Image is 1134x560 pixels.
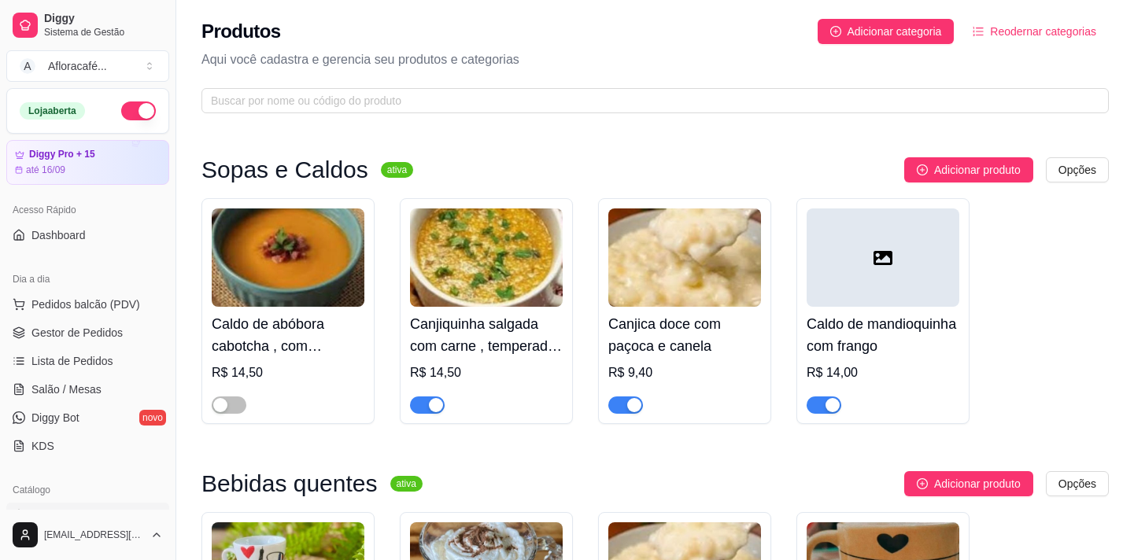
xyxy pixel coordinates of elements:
[818,19,955,44] button: Adicionar categoria
[904,471,1033,496] button: Adicionar produto
[1058,161,1096,179] span: Opções
[44,12,163,26] span: Diggy
[121,101,156,120] button: Alterar Status
[410,208,563,307] img: product-image
[608,208,761,307] img: product-image
[6,477,169,503] div: Catálogo
[201,50,1109,69] p: Aqui você cadastra e gerencia seu produtos e categorias
[31,325,123,341] span: Gestor de Pedidos
[1046,471,1109,496] button: Opções
[807,313,959,357] h4: Caldo de mandioquinha com frango
[6,6,169,44] a: DiggySistema de Gestão
[410,313,563,357] h4: Canjiquinha salgada com carne , temperada com pedacinhos de linguiça levemente apimentada
[390,476,423,492] sup: ativa
[960,19,1109,44] button: Reodernar categorias
[381,162,413,178] sup: ativa
[20,102,85,120] div: Loja aberta
[6,223,169,248] a: Dashboard
[608,363,761,382] div: R$ 9,40
[31,381,102,397] span: Salão / Mesas
[6,197,169,223] div: Acesso Rápido
[6,516,169,554] button: [EMAIL_ADDRESS][DOMAIN_NAME]
[201,474,378,493] h3: Bebidas quentes
[990,23,1096,40] span: Reodernar categorias
[44,529,144,541] span: [EMAIL_ADDRESS][DOMAIN_NAME]
[934,161,1021,179] span: Adicionar produto
[6,267,169,292] div: Dia a dia
[934,475,1021,492] span: Adicionar produto
[608,313,761,357] h4: Canjica doce com paçoca e canela
[917,478,928,489] span: plus-circle
[917,164,928,175] span: plus-circle
[29,149,95,160] article: Diggy Pro + 15
[48,58,107,74] div: Afloracafé ...
[44,26,163,39] span: Sistema de Gestão
[1046,157,1109,182] button: Opções
[201,19,281,44] h2: Produtos
[31,438,54,454] span: KDS
[31,227,86,243] span: Dashboard
[6,320,169,345] a: Gestor de Pedidos
[212,313,364,357] h4: Caldo de abóbora cabotcha , com calabresa
[6,292,169,317] button: Pedidos balcão (PDV)
[31,507,76,523] span: Produtos
[410,363,563,382] div: R$ 14,50
[6,140,169,185] a: Diggy Pro + 15até 16/09
[211,92,1087,109] input: Buscar por nome ou código do produto
[20,58,35,74] span: A
[6,377,169,402] a: Salão / Mesas
[6,405,169,430] a: Diggy Botnovo
[1058,475,1096,492] span: Opções
[6,433,169,459] a: KDS
[6,50,169,82] button: Select a team
[212,363,364,382] div: R$ 14,50
[201,160,368,179] h3: Sopas e Caldos
[904,157,1033,182] button: Adicionar produto
[6,348,169,374] a: Lista de Pedidos
[212,208,364,307] img: product-image
[807,363,959,382] div: R$ 14,00
[31,410,79,426] span: Diggy Bot
[973,26,984,37] span: ordered-list
[6,503,169,528] a: Produtos
[848,23,942,40] span: Adicionar categoria
[31,297,140,312] span: Pedidos balcão (PDV)
[830,26,841,37] span: plus-circle
[26,164,65,176] article: até 16/09
[31,353,113,369] span: Lista de Pedidos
